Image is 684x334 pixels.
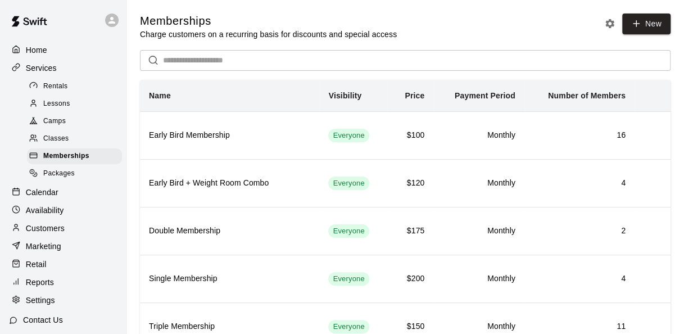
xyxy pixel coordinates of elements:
[328,320,369,333] div: This membership is visible to all customers
[26,205,64,216] p: Availability
[26,277,54,288] p: Reports
[405,91,424,100] b: Price
[442,225,515,237] h6: Monthly
[9,220,117,237] a: Customers
[9,238,117,255] a: Marketing
[533,321,626,333] h6: 11
[442,273,515,285] h6: Monthly
[328,226,369,237] span: Everyone
[26,187,58,198] p: Calendar
[26,62,57,74] p: Services
[149,225,310,237] h6: Double Membership
[43,133,69,145] span: Classes
[548,91,626,100] b: Number of Members
[27,165,126,183] a: Packages
[328,224,369,238] div: This membership is visible to all customers
[442,321,515,333] h6: Monthly
[455,91,515,100] b: Payment Period
[149,321,310,333] h6: Triple Membership
[9,42,117,58] a: Home
[149,129,310,142] h6: Early Bird Membership
[27,113,126,130] a: Camps
[27,78,126,95] a: Rentals
[9,184,117,201] a: Calendar
[533,177,626,189] h6: 4
[149,91,171,100] b: Name
[442,129,515,142] h6: Monthly
[43,81,68,92] span: Rentals
[9,60,117,76] a: Services
[149,273,310,285] h6: Single Membership
[396,225,424,237] h6: $175
[27,148,122,164] div: Memberships
[622,13,671,34] a: New
[328,129,369,142] div: This membership is visible to all customers
[328,274,369,285] span: Everyone
[442,177,515,189] h6: Monthly
[27,96,122,112] div: Lessons
[27,166,122,182] div: Packages
[601,15,618,32] button: Memberships settings
[43,168,75,179] span: Packages
[43,151,89,162] span: Memberships
[26,295,55,306] p: Settings
[9,292,117,309] a: Settings
[396,177,424,189] h6: $120
[328,178,369,189] span: Everyone
[328,272,369,286] div: This membership is visible to all customers
[27,148,126,165] a: Memberships
[43,116,66,127] span: Camps
[328,322,369,332] span: Everyone
[27,130,126,148] a: Classes
[27,95,126,112] a: Lessons
[43,98,70,110] span: Lessons
[396,129,424,142] h6: $100
[140,29,397,40] p: Charge customers on a recurring basis for discounts and special access
[396,273,424,285] h6: $200
[26,223,65,234] p: Customers
[140,13,397,29] h5: Memberships
[533,129,626,142] h6: 16
[9,202,117,219] a: Availability
[27,79,122,94] div: Rentals
[533,273,626,285] h6: 4
[27,131,122,147] div: Classes
[396,321,424,333] h6: $150
[26,44,47,56] p: Home
[328,177,369,190] div: This membership is visible to all customers
[9,274,117,291] a: Reports
[26,241,61,252] p: Marketing
[23,314,63,326] p: Contact Us
[328,130,369,141] span: Everyone
[328,91,361,100] b: Visibility
[9,256,117,273] a: Retail
[149,177,310,189] h6: Early Bird + Weight Room Combo
[533,225,626,237] h6: 2
[27,114,122,129] div: Camps
[26,259,47,270] p: Retail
